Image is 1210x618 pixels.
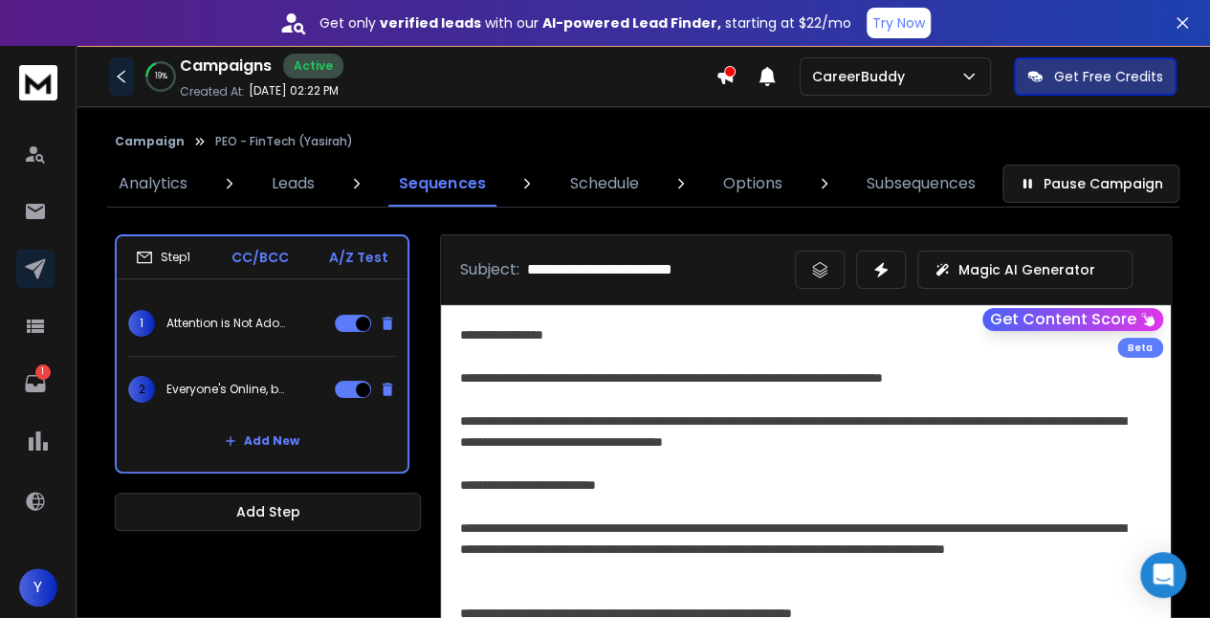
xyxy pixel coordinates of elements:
[723,172,782,195] p: Options
[319,13,851,33] p: Get only with our starting at $22/mo
[19,568,57,607] button: Y
[872,13,925,33] p: Try Now
[115,234,409,474] li: Step1CC/BCCA/Z Test1Attention is Not Adoption2Everyone's Online, but Who's Winning Offline?Add New
[399,172,485,195] p: Sequences
[35,364,51,380] p: 1
[917,251,1133,289] button: Magic AI Generator
[128,376,155,403] span: 2
[1002,165,1179,203] button: Pause Campaign
[958,260,1095,279] p: Magic AI Generator
[272,172,315,195] p: Leads
[231,248,289,267] p: CC/BCC
[180,84,245,99] p: Created At:
[1117,338,1163,358] div: Beta
[166,382,289,397] p: Everyone's Online, but Who's Winning Offline?
[712,161,794,207] a: Options
[982,308,1163,331] button: Get Content Score
[166,316,289,331] p: Attention is Not Adoption
[329,248,388,267] p: A/Z Test
[1140,552,1186,598] div: Open Intercom Messenger
[570,172,639,195] p: Schedule
[1014,57,1177,96] button: Get Free Credits
[209,422,315,460] button: Add New
[867,8,931,38] button: Try Now
[128,310,155,337] span: 1
[215,134,353,149] p: PEO - FinTech (Yasirah)
[115,134,185,149] button: Campaign
[155,71,167,82] p: 19 %
[542,13,721,33] strong: AI-powered Lead Finder,
[19,65,57,100] img: logo
[260,161,326,207] a: Leads
[249,83,339,99] p: [DATE] 02:22 PM
[559,161,650,207] a: Schedule
[855,161,987,207] a: Subsequences
[16,364,55,403] a: 1
[283,54,343,78] div: Active
[387,161,496,207] a: Sequences
[380,13,481,33] strong: verified leads
[115,493,421,531] button: Add Step
[119,172,187,195] p: Analytics
[136,249,190,266] div: Step 1
[180,55,272,77] h1: Campaigns
[867,172,976,195] p: Subsequences
[460,258,519,281] p: Subject:
[107,161,199,207] a: Analytics
[812,67,913,86] p: CareerBuddy
[1054,67,1163,86] p: Get Free Credits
